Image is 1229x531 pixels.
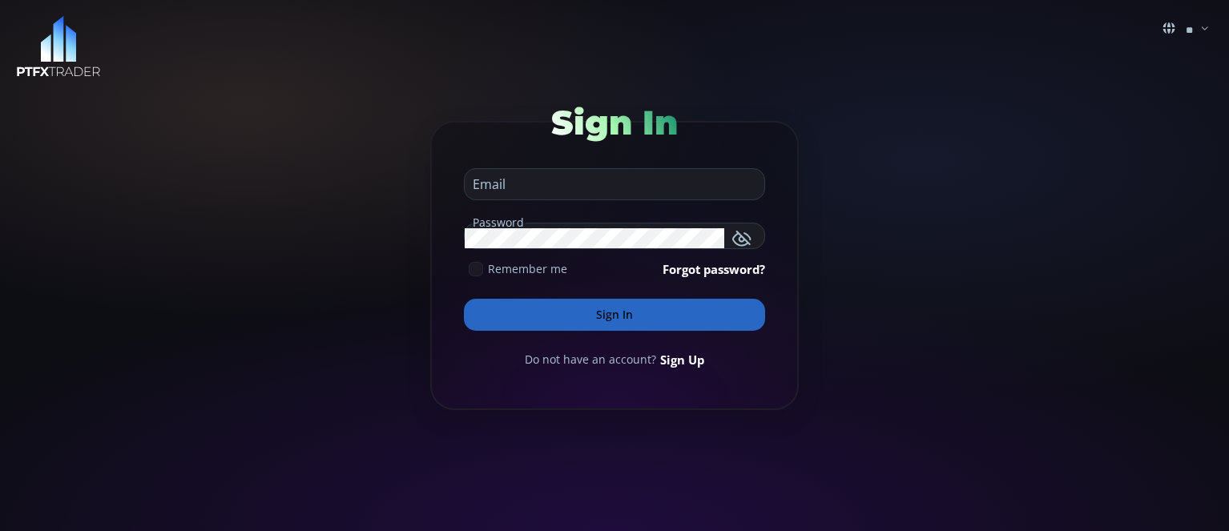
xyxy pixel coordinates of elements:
[660,351,704,368] a: Sign Up
[488,260,567,277] span: Remember me
[663,260,765,278] a: Forgot password?
[464,351,765,368] div: Do not have an account?
[464,299,765,331] button: Sign In
[551,102,678,143] span: Sign In
[16,16,101,78] img: LOGO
